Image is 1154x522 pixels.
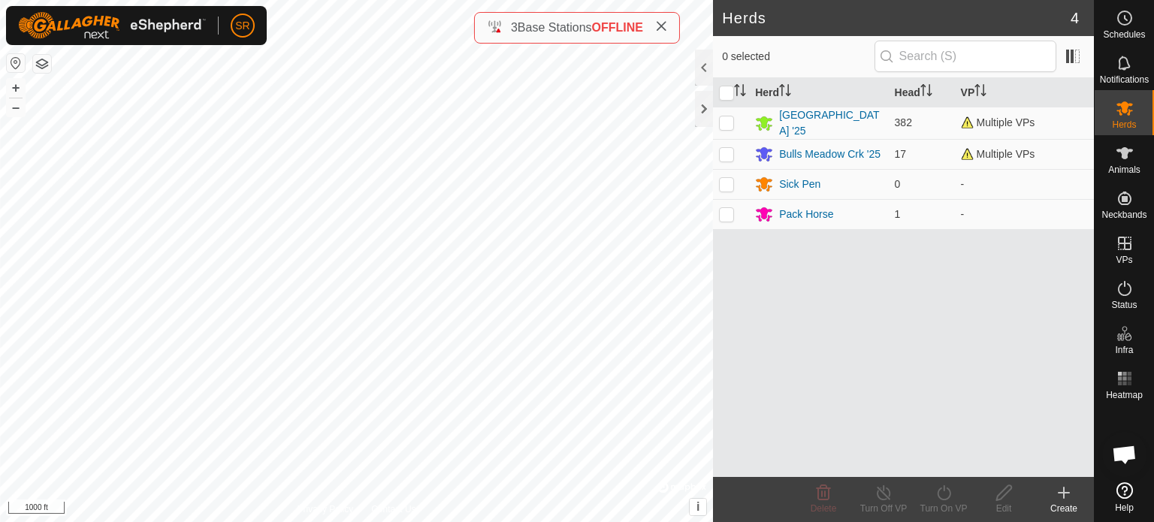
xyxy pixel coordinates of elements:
p-sorticon: Activate to sort [920,86,932,98]
th: Herd [749,78,888,107]
span: Base Stations [518,21,592,34]
span: Multiple VPs [961,116,1035,128]
a: Help [1095,476,1154,518]
img: Gallagher Logo [18,12,206,39]
div: Pack Horse [779,207,833,222]
input: Search (S) [875,41,1056,72]
span: i [696,500,699,513]
div: Sick Pen [779,177,820,192]
td: - [955,169,1094,199]
span: Heatmap [1106,391,1143,400]
button: Map Layers [33,55,51,73]
button: + [7,79,25,97]
span: Delete [811,503,837,514]
span: Notifications [1100,75,1149,84]
span: Multiple VPs [961,148,1035,160]
div: Edit [974,502,1034,515]
td: - [955,199,1094,229]
span: Animals [1108,165,1140,174]
span: Schedules [1103,30,1145,39]
div: Turn On VP [914,502,974,515]
span: Status [1111,300,1137,309]
a: Privacy Policy [298,502,354,516]
div: Bulls Meadow Crk '25 [779,146,881,162]
h2: Herds [722,9,1071,27]
th: VP [955,78,1094,107]
th: Head [889,78,955,107]
p-sorticon: Activate to sort [734,86,746,98]
p-sorticon: Activate to sort [779,86,791,98]
div: [GEOGRAPHIC_DATA] '25 [779,107,882,139]
a: Contact Us [371,502,415,516]
span: 3 [511,21,518,34]
a: Open chat [1102,432,1147,477]
span: 0 selected [722,49,874,65]
div: Turn Off VP [853,502,914,515]
span: 1 [895,208,901,220]
span: 382 [895,116,912,128]
div: Create [1034,502,1094,515]
span: Infra [1115,345,1133,355]
button: i [690,499,706,515]
span: 17 [895,148,907,160]
span: 4 [1071,7,1079,29]
span: 0 [895,178,901,190]
span: OFFLINE [592,21,643,34]
button: – [7,98,25,116]
span: Herds [1112,120,1136,129]
span: VPs [1116,255,1132,264]
span: SR [235,18,249,34]
span: Neckbands [1101,210,1146,219]
p-sorticon: Activate to sort [974,86,986,98]
button: Reset Map [7,54,25,72]
span: Help [1115,503,1134,512]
